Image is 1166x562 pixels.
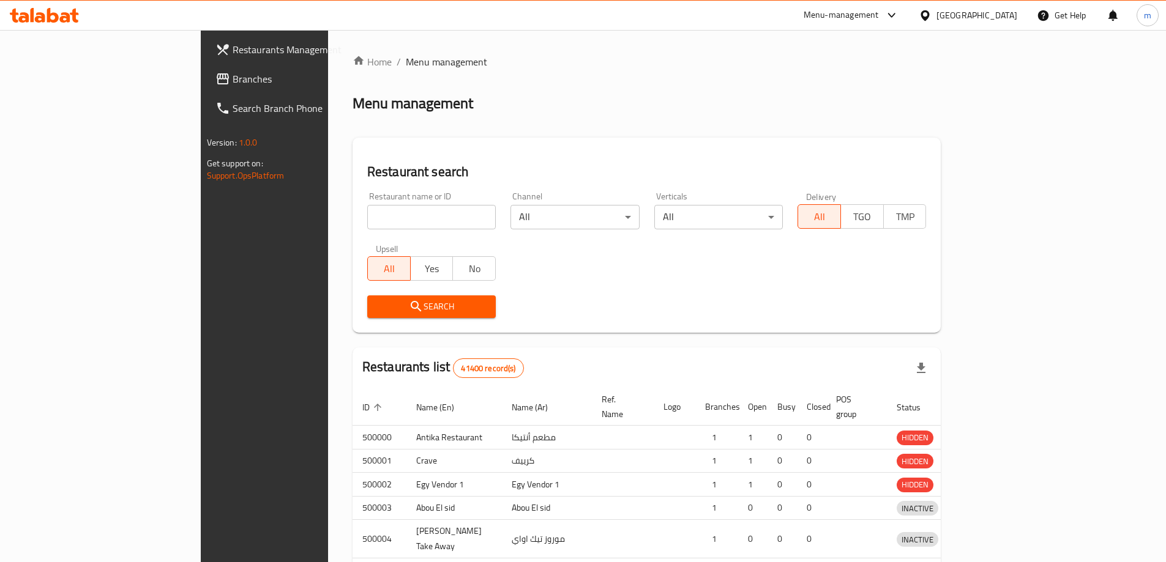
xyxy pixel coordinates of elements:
[897,400,936,415] span: Status
[738,449,768,473] td: 1
[406,54,487,69] span: Menu management
[406,520,502,558] td: [PERSON_NAME] Take Away
[654,388,695,426] th: Logo
[797,496,826,520] td: 0
[406,449,502,473] td: Crave
[768,388,797,426] th: Busy
[233,42,386,57] span: Restaurants Management
[695,388,738,426] th: Branches
[353,54,941,69] nav: breadcrumb
[897,431,933,445] div: HIDDEN
[936,9,1017,22] div: [GEOGRAPHIC_DATA]
[897,533,938,547] span: INACTIVE
[458,260,491,278] span: No
[406,496,502,520] td: Abou El sid
[367,256,411,281] button: All
[806,192,837,201] label: Delivery
[454,363,523,374] span: 41400 record(s)
[897,501,938,516] span: INACTIVE
[889,208,922,226] span: TMP
[206,94,395,123] a: Search Branch Phone
[367,205,496,229] input: Search for restaurant name or ID..
[768,520,797,558] td: 0
[206,35,395,64] a: Restaurants Management
[502,473,592,497] td: Egy Vendor 1
[803,208,836,226] span: All
[233,72,386,86] span: Branches
[836,392,872,421] span: POS group
[362,400,386,415] span: ID
[897,532,938,547] div: INACTIVE
[452,256,496,281] button: No
[738,520,768,558] td: 0
[897,501,938,516] div: INACTIVE
[207,168,285,183] a: Support.OpsPlatform
[397,54,401,69] li: /
[502,449,592,473] td: كرييف
[416,260,449,278] span: Yes
[406,473,502,497] td: Egy Vendor 1
[738,473,768,497] td: 1
[897,431,933,445] span: HIDDEN
[207,155,263,171] span: Get support on:
[207,135,237,150] span: Version:
[502,520,592,558] td: موروز تيك اواي
[798,204,841,229] button: All
[406,426,502,449] td: Antika Restaurant
[695,520,738,558] td: 1
[797,426,826,449] td: 0
[846,208,879,226] span: TGO
[510,205,639,229] div: All
[797,388,826,426] th: Closed
[768,496,797,520] td: 0
[353,94,473,113] h2: Menu management
[367,295,496,318] button: Search
[695,473,738,497] td: 1
[883,204,927,229] button: TMP
[738,426,768,449] td: 1
[376,244,398,253] label: Upsell
[768,426,797,449] td: 0
[804,8,879,23] div: Menu-management
[840,204,884,229] button: TGO
[206,64,395,94] a: Branches
[897,478,933,492] span: HIDDEN
[239,135,258,150] span: 1.0.0
[897,478,933,492] div: HIDDEN
[695,449,738,473] td: 1
[768,449,797,473] td: 0
[654,205,783,229] div: All
[738,496,768,520] td: 0
[377,299,486,314] span: Search
[512,400,564,415] span: Name (Ar)
[797,449,826,473] td: 0
[410,256,454,281] button: Yes
[373,260,406,278] span: All
[797,520,826,558] td: 0
[897,454,933,468] div: HIDDEN
[233,101,386,116] span: Search Branch Phone
[362,358,524,378] h2: Restaurants list
[602,392,639,421] span: Ref. Name
[695,496,738,520] td: 1
[897,454,933,468] span: HIDDEN
[502,426,592,449] td: مطعم أنتيكا
[416,400,470,415] span: Name (En)
[738,388,768,426] th: Open
[502,496,592,520] td: Abou El sid
[906,353,936,383] div: Export file
[695,426,738,449] td: 1
[768,473,797,497] td: 0
[1144,9,1151,22] span: m
[367,163,927,181] h2: Restaurant search
[453,358,523,378] div: Total records count
[797,473,826,497] td: 0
